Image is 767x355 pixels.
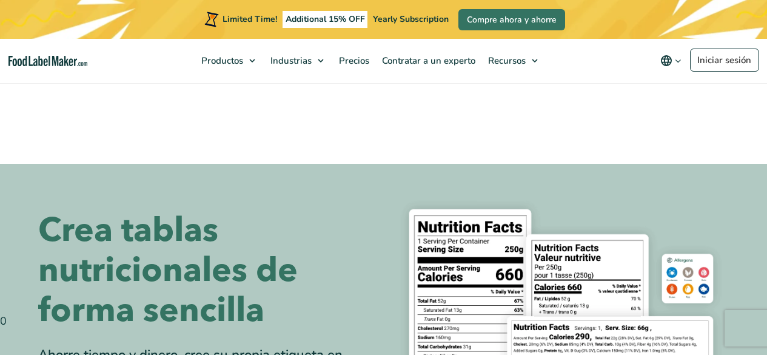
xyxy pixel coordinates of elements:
a: Industrias [264,39,330,83]
span: Recursos [484,55,527,67]
span: Contratar a un experto [378,55,477,67]
a: Productos [195,39,261,83]
h1: Crea tablas nutricionales de forma sencilla [38,211,375,331]
span: Additional 15% OFF [283,11,368,28]
a: Compre ahora y ahorre [458,9,565,30]
span: Industrias [267,55,313,67]
span: Yearly Subscription [373,13,449,25]
a: Iniciar sesión [690,49,759,72]
span: Limited Time! [223,13,277,25]
a: Contratar a un experto [376,39,479,83]
a: Precios [333,39,373,83]
a: Recursos [482,39,544,83]
span: Precios [335,55,370,67]
span: Productos [198,55,244,67]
